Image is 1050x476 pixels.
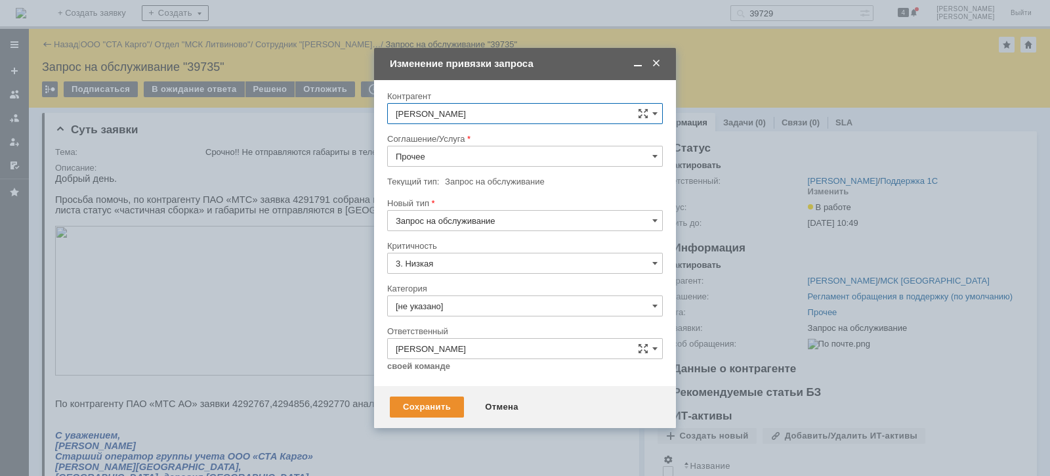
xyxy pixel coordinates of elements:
[387,284,660,293] div: Категория
[387,327,660,335] div: Ответственный
[387,361,450,372] a: своей команде
[387,242,660,250] div: Критичность
[387,92,660,100] div: Контрагент
[387,135,660,143] div: Соглашение/Услуга
[638,343,648,354] span: Сложная форма
[390,58,663,70] div: Изменение привязки запроса
[387,199,660,207] div: Новый тип
[631,58,644,70] span: Свернуть (Ctrl + M)
[650,58,663,70] span: Закрыть
[638,108,648,119] span: Сложная форма
[387,177,439,186] label: Текущий тип:
[445,177,545,186] span: Запрос на обслуживание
